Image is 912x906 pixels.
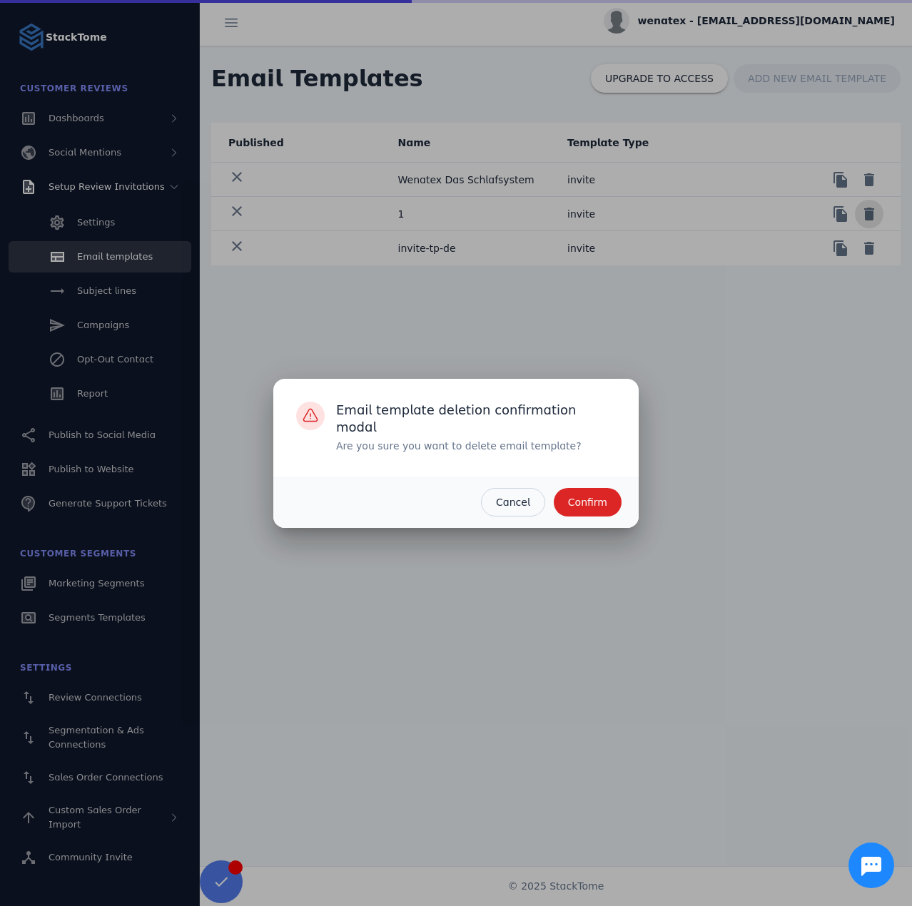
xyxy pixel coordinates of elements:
[568,497,607,507] span: Confirm
[481,488,545,516] button: Cancel
[554,488,622,516] button: Confirm
[336,439,582,454] div: Are you sure you want to delete email template?
[336,402,593,436] div: Email template deletion confirmation modal
[496,497,530,507] span: Cancel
